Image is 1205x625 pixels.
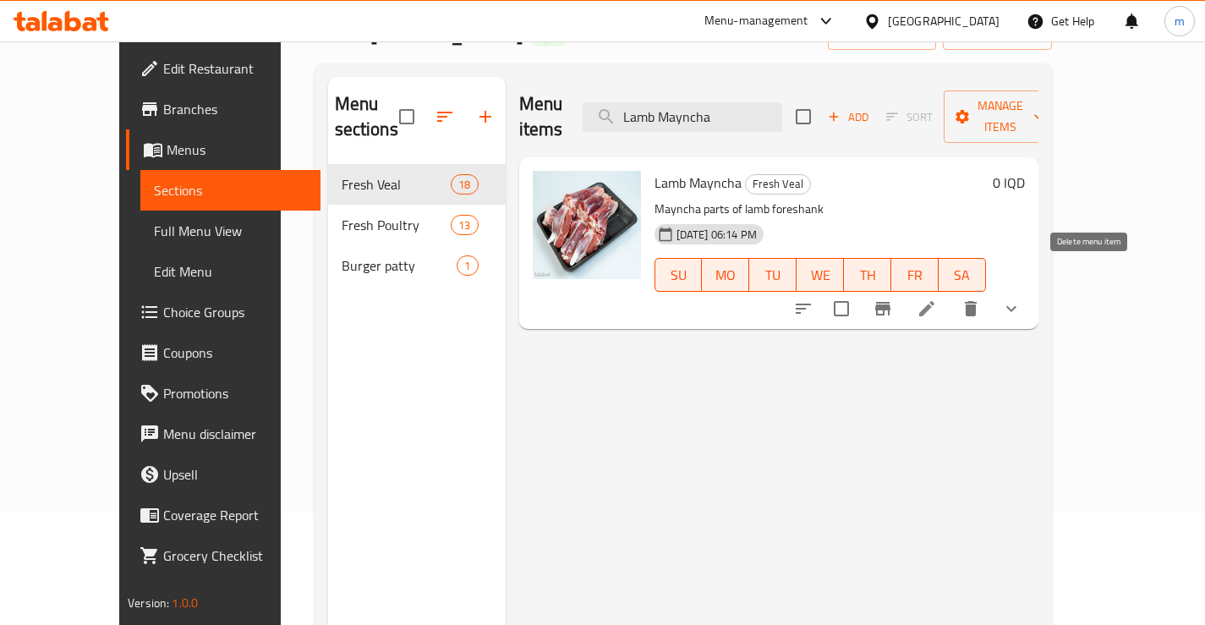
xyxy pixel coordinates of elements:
span: m [1175,12,1185,30]
div: Menu-management [704,11,808,31]
a: Edit Restaurant [126,48,320,89]
span: Promotions [163,383,307,403]
h6: 0 IQD [993,171,1025,195]
button: show more [991,288,1032,329]
button: SA [939,258,986,292]
button: WE [797,258,844,292]
span: [DATE] 06:14 PM [670,227,764,243]
span: MO [709,263,742,288]
span: Menu disclaimer [163,424,307,444]
span: Select all sections [389,99,424,134]
div: items [451,174,478,195]
a: Full Menu View [140,211,320,251]
span: Sort sections [424,96,465,137]
span: Select section [786,99,821,134]
span: 13 [452,217,477,233]
button: FR [891,258,939,292]
a: Menu disclaimer [126,414,320,454]
nav: Menu sections [328,157,506,293]
div: items [451,215,478,235]
span: Branches [163,99,307,119]
span: export [956,24,1038,45]
h2: Menu items [519,91,563,142]
span: Manage items [957,96,1043,138]
img: Lamb Mayncha [533,171,641,279]
button: MO [702,258,749,292]
span: 1 [457,258,477,274]
span: 18 [452,177,477,193]
span: Fresh Poultry [342,215,452,235]
span: 1.0.0 [172,592,198,614]
a: Sections [140,170,320,211]
span: Version: [128,592,169,614]
span: Add [825,107,871,127]
p: Mayncha parts of lamb foreshank [655,199,986,220]
a: Edit Menu [140,251,320,292]
div: Fresh Poultry13 [328,205,506,245]
a: Choice Groups [126,292,320,332]
a: Upsell [126,454,320,495]
span: Add item [821,104,875,130]
a: Menus [126,129,320,170]
button: TU [749,258,797,292]
span: Choice Groups [163,302,307,322]
span: TU [756,263,790,288]
span: Full Menu View [154,221,307,241]
div: Fresh Veal [745,174,811,195]
span: Select to update [824,291,859,326]
span: SU [662,263,696,288]
button: Branch-specific-item [863,288,903,329]
svg: Show Choices [1001,299,1022,319]
a: Coverage Report [126,495,320,535]
span: Coverage Report [163,505,307,525]
a: Edit menu item [917,299,937,319]
button: Add section [465,96,506,137]
span: TH [851,263,885,288]
div: Fresh Veal18 [328,164,506,205]
input: search [583,102,782,132]
span: import [841,24,923,45]
div: items [457,255,478,276]
span: Coupons [163,343,307,363]
span: Lamb Mayncha [655,170,742,195]
span: Fresh Veal [746,174,810,194]
span: Upsell [163,464,307,485]
span: Select section first [875,104,944,130]
h2: Menu sections [335,91,399,142]
span: Edit Menu [154,261,307,282]
a: Coupons [126,332,320,373]
span: Burger patty [342,255,457,276]
div: [GEOGRAPHIC_DATA] [888,12,1000,30]
button: delete [950,288,991,329]
span: Fresh Veal [342,174,452,195]
span: Sections [154,180,307,200]
span: WE [803,263,837,288]
a: Branches [126,89,320,129]
span: FR [898,263,932,288]
span: Edit Restaurant [163,58,307,79]
span: SA [945,263,979,288]
a: Promotions [126,373,320,414]
button: TH [844,258,891,292]
div: Burger patty1 [328,245,506,286]
button: SU [655,258,703,292]
span: Menus [167,140,307,160]
a: Grocery Checklist [126,535,320,576]
button: sort-choices [783,288,824,329]
button: Add [821,104,875,130]
button: Manage items [944,90,1057,143]
span: Grocery Checklist [163,546,307,566]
